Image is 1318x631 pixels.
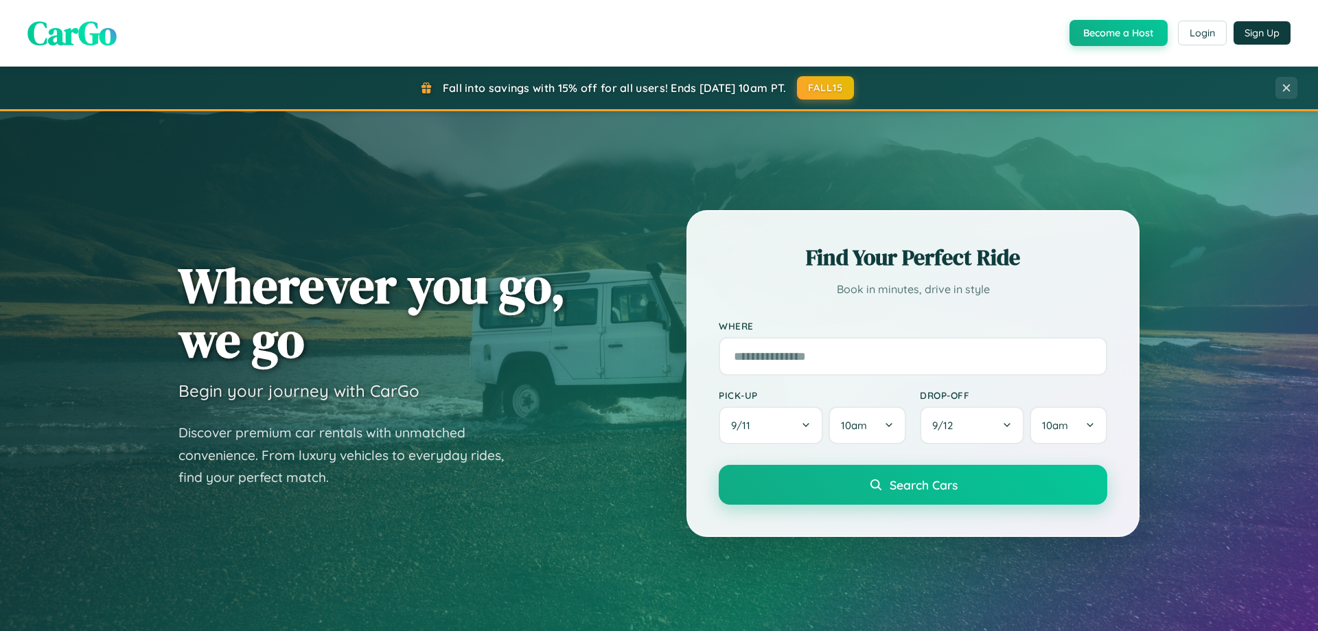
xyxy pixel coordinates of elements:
[932,419,960,432] span: 9 / 12
[920,389,1107,401] label: Drop-off
[719,320,1107,332] label: Where
[890,477,958,492] span: Search Cars
[719,242,1107,273] h2: Find Your Perfect Ride
[920,406,1024,444] button: 9/12
[841,419,867,432] span: 10am
[1234,21,1291,45] button: Sign Up
[719,406,823,444] button: 9/11
[797,76,855,100] button: FALL15
[1042,419,1068,432] span: 10am
[443,81,787,95] span: Fall into savings with 15% off for all users! Ends [DATE] 10am PT.
[178,422,522,489] p: Discover premium car rentals with unmatched convenience. From luxury vehicles to everyday rides, ...
[719,465,1107,505] button: Search Cars
[1178,21,1227,45] button: Login
[719,389,906,401] label: Pick-up
[1030,406,1107,444] button: 10am
[178,380,419,401] h3: Begin your journey with CarGo
[829,406,906,444] button: 10am
[27,10,117,56] span: CarGo
[178,258,566,367] h1: Wherever you go, we go
[731,419,757,432] span: 9 / 11
[1070,20,1168,46] button: Become a Host
[719,279,1107,299] p: Book in minutes, drive in style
